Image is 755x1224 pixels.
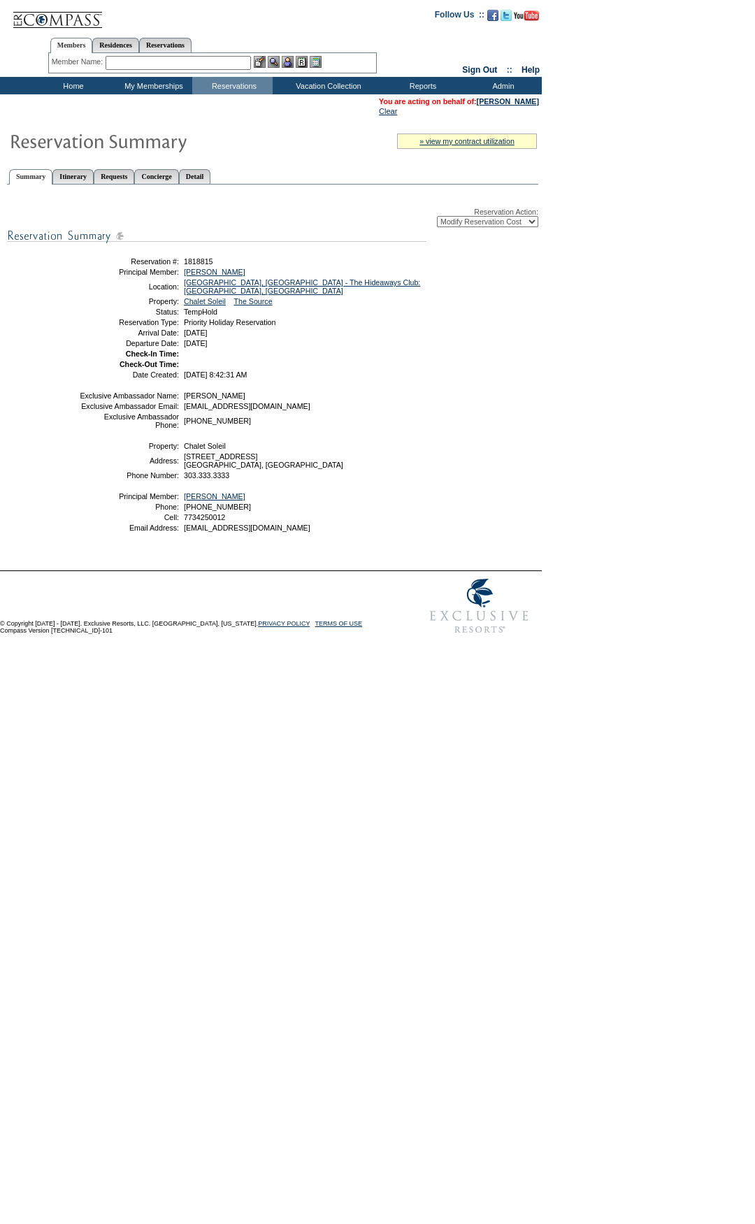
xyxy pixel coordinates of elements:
[315,620,363,627] a: TERMS OF USE
[50,38,93,53] a: Members
[79,257,179,266] td: Reservation #:
[7,208,538,227] div: Reservation Action:
[184,268,245,276] a: [PERSON_NAME]
[79,471,179,480] td: Phone Number:
[184,442,226,450] span: Chalet Soleil
[126,350,179,358] strong: Check-In Time:
[310,56,322,68] img: b_calculator.gif
[184,452,343,469] span: [STREET_ADDRESS] [GEOGRAPHIC_DATA], [GEOGRAPHIC_DATA]
[79,308,179,316] td: Status:
[268,56,280,68] img: View
[79,329,179,337] td: Arrival Date:
[179,169,211,184] a: Detail
[9,127,289,154] img: Reservaton Summary
[52,169,94,184] a: Itinerary
[192,77,273,94] td: Reservations
[79,339,179,347] td: Departure Date:
[184,297,226,305] a: Chalet Soleil
[79,402,179,410] td: Exclusive Ambassador Email:
[184,329,208,337] span: [DATE]
[254,56,266,68] img: b_edit.gif
[79,370,179,379] td: Date Created:
[184,513,225,521] span: 7734250012
[79,318,179,326] td: Reservation Type:
[296,56,308,68] img: Reservations
[507,65,512,75] span: ::
[134,169,178,184] a: Concierge
[477,97,539,106] a: [PERSON_NAME]
[92,38,139,52] a: Residences
[79,412,179,429] td: Exclusive Ambassador Phone:
[417,571,542,641] img: Exclusive Resorts
[184,391,245,400] span: [PERSON_NAME]
[52,56,106,68] div: Member Name:
[120,360,179,368] strong: Check-Out Time:
[461,77,542,94] td: Admin
[184,471,229,480] span: 303.333.3333
[184,308,217,316] span: TempHold
[184,370,247,379] span: [DATE] 8:42:31 AM
[233,297,272,305] a: The Source
[522,65,540,75] a: Help
[282,56,294,68] img: Impersonate
[79,297,179,305] td: Property:
[514,10,539,21] img: Subscribe to our YouTube Channel
[501,14,512,22] a: Follow us on Twitter
[184,257,213,266] span: 1818815
[79,492,179,501] td: Principal Member:
[31,77,112,94] td: Home
[184,278,420,295] a: [GEOGRAPHIC_DATA], [GEOGRAPHIC_DATA] - The Hideaways Club: [GEOGRAPHIC_DATA], [GEOGRAPHIC_DATA]
[184,524,310,532] span: [EMAIL_ADDRESS][DOMAIN_NAME]
[79,442,179,450] td: Property:
[139,38,192,52] a: Reservations
[435,8,484,25] td: Follow Us ::
[419,137,515,145] a: » view my contract utilization
[9,169,52,185] a: Summary
[184,492,245,501] a: [PERSON_NAME]
[79,278,179,295] td: Location:
[112,77,192,94] td: My Memberships
[79,268,179,276] td: Principal Member:
[501,10,512,21] img: Follow us on Twitter
[79,503,179,511] td: Phone:
[94,169,134,184] a: Requests
[487,10,498,21] img: Become our fan on Facebook
[258,620,310,627] a: PRIVACY POLICY
[79,524,179,532] td: Email Address:
[184,318,275,326] span: Priority Holiday Reservation
[487,14,498,22] a: Become our fan on Facebook
[273,77,381,94] td: Vacation Collection
[79,513,179,521] td: Cell:
[184,402,310,410] span: [EMAIL_ADDRESS][DOMAIN_NAME]
[381,77,461,94] td: Reports
[462,65,497,75] a: Sign Out
[184,503,251,511] span: [PHONE_NUMBER]
[514,14,539,22] a: Subscribe to our YouTube Channel
[379,107,397,115] a: Clear
[184,417,251,425] span: [PHONE_NUMBER]
[184,339,208,347] span: [DATE]
[79,391,179,400] td: Exclusive Ambassador Name:
[79,452,179,469] td: Address:
[7,227,426,245] img: subTtlResSummary.gif
[379,97,539,106] span: You are acting on behalf of:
